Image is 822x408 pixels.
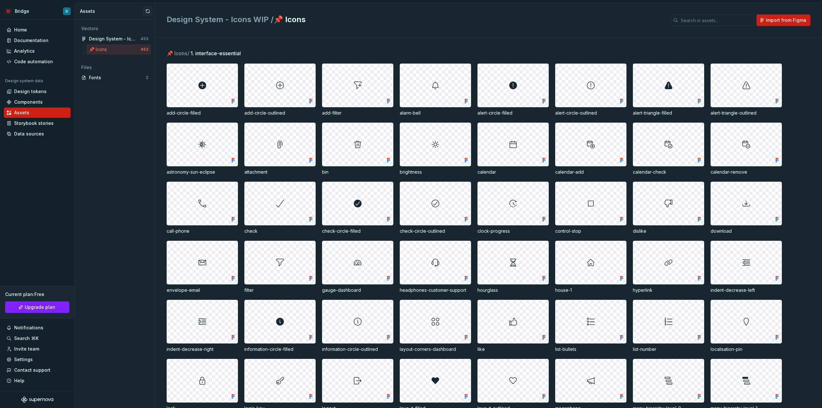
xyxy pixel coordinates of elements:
[477,346,549,352] div: like
[4,86,71,97] a: Design tokens
[4,376,71,386] button: Help
[711,228,782,234] div: download
[555,228,626,234] div: control-stop
[711,346,782,352] div: localisation-pin
[322,346,393,352] div: information-circle-outlined
[167,110,238,116] div: add-circle-filled
[477,228,549,234] div: clock-progress
[89,46,109,53] div: 📌 Icons
[167,287,238,293] div: envelope-email
[14,367,50,373] div: Contact support
[167,14,663,25] h2: 📌 Icons
[5,301,69,313] a: Upgrade plan
[756,14,810,26] button: Import from Figma
[14,356,33,363] div: Settings
[711,169,782,175] div: calendar-remove
[14,120,54,126] div: Storybook stories
[141,36,148,41] div: 453
[14,325,43,331] div: Notifications
[4,333,71,343] button: Search ⌘K
[633,346,704,352] div: list-number
[322,228,393,234] div: check-circle-filled
[89,74,146,81] div: Fonts
[633,110,704,116] div: alert-triangle-filled
[14,99,43,105] div: Components
[4,118,71,128] a: Storybook stories
[14,37,48,44] div: Documentation
[14,88,47,95] div: Design tokens
[79,73,151,83] a: Fonts2
[633,287,704,293] div: hyperlink
[400,228,471,234] div: check-circle-outlined
[14,109,29,116] div: Assets
[322,287,393,293] div: gauge-dashboard
[81,25,148,32] div: Vectors
[80,8,143,14] div: Assets
[4,323,71,333] button: Notifications
[15,8,29,14] div: Bridge
[4,97,71,107] a: Components
[5,291,69,298] div: Current plan : Free
[4,129,71,139] a: Data sources
[14,58,53,65] div: Code automation
[4,7,12,15] img: 3f850d6b-8361-4b34-8a82-b945b4d8a89b.png
[14,27,27,33] div: Home
[477,110,549,116] div: alert-circle-filled
[555,169,626,175] div: calendar-add
[167,49,190,57] span: 📌 Icons
[477,287,549,293] div: hourglass
[86,44,151,55] a: 📌 Icons453
[633,228,704,234] div: dislike
[21,396,53,403] svg: Supernova Logo
[555,346,626,352] div: list-bullets
[711,287,782,293] div: indent-decrease-left
[14,346,39,352] div: Invite team
[4,108,71,118] a: Assets
[89,36,137,42] div: Design System - Icons WIP
[633,169,704,175] div: calendar-check
[678,14,754,26] input: Search in assets...
[4,365,71,375] button: Contact support
[167,15,274,24] span: Design System - Icons WIP /
[66,9,68,14] div: D
[167,346,238,352] div: indent-decrease-right
[244,228,316,234] div: check
[4,56,71,67] a: Code automation
[1,4,73,18] button: BridgeD
[25,304,55,310] span: Upgrade plan
[4,25,71,35] a: Home
[400,169,471,175] div: brightness
[81,64,148,71] div: Files
[244,346,316,352] div: information-circle-filled
[14,48,35,54] div: Analytics
[400,287,471,293] div: headphones-customer-support
[4,35,71,46] a: Documentation
[167,228,238,234] div: call-phone
[4,344,71,354] a: Invite team
[477,169,549,175] div: calendar
[555,110,626,116] div: alert-circle-outlined
[400,110,471,116] div: alarm-bell
[167,169,238,175] div: astronomy-sun-eclipse
[244,287,316,293] div: filter
[400,346,471,352] div: layout-corners-dashboard
[188,50,189,56] span: /
[244,110,316,116] div: add-circle-outlined
[146,75,148,80] div: 2
[141,47,148,52] div: 453
[4,46,71,56] a: Analytics
[190,49,241,57] span: 1. interface-essential
[14,378,24,384] div: Help
[14,131,44,137] div: Data sources
[322,110,393,116] div: add-filter
[4,354,71,365] a: Settings
[79,34,151,44] a: Design System - Icons WIP453
[322,169,393,175] div: bin
[555,287,626,293] div: house-1
[244,169,316,175] div: attachment
[711,110,782,116] div: alert-triangle-outlined
[766,17,806,23] span: Import from Figma
[5,78,43,83] div: Design system data
[14,335,39,342] div: Search ⌘K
